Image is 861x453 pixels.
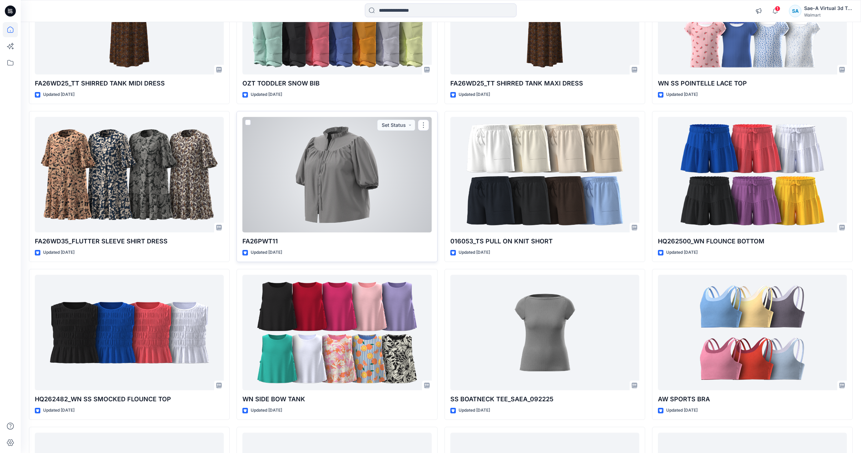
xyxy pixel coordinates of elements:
p: HQ262482_WN SS SMOCKED FLOUNCE TOP [35,394,224,404]
p: 016053_TS PULL ON KNIT SHORT [450,236,639,246]
p: FA26PWT11 [242,236,431,246]
a: AW SPORTS BRA [658,275,847,390]
a: SS BOATNECK TEE_SAEA_092225 [450,275,639,390]
a: WN SIDE BOW TANK [242,275,431,390]
p: Updated [DATE] [251,91,282,98]
p: Updated [DATE] [43,91,74,98]
span: 1 [775,6,780,11]
p: Updated [DATE] [666,249,698,256]
p: Updated [DATE] [459,249,490,256]
p: Updated [DATE] [459,91,490,98]
p: WN SS POINTELLE LACE TOP [658,79,847,88]
p: SS BOATNECK TEE_SAEA_092225 [450,394,639,404]
p: Updated [DATE] [251,407,282,414]
p: Updated [DATE] [43,407,74,414]
p: Updated [DATE] [251,249,282,256]
p: FA26WD25_TT SHIRRED TANK MIDI DRESS [35,79,224,88]
p: OZT TODDLER SNOW BIB [242,79,431,88]
p: Updated [DATE] [43,249,74,256]
p: Updated [DATE] [666,407,698,414]
p: HQ262500_WN FLOUNCE BOTTOM [658,236,847,246]
p: WN SIDE BOW TANK [242,394,431,404]
a: 016053_TS PULL ON KNIT SHORT [450,117,639,232]
div: SA [789,5,801,17]
a: HQ262500_WN FLOUNCE BOTTOM [658,117,847,232]
a: HQ262482_WN SS SMOCKED FLOUNCE TOP [35,275,224,390]
div: Sae-A Virtual 3d Team [804,4,852,12]
a: FA26WD35_FLUTTER SLEEVE SHIRT DRESS [35,117,224,232]
p: Updated [DATE] [666,91,698,98]
p: Updated [DATE] [459,407,490,414]
p: FA26WD25_TT SHIRRED TANK MAXI DRESS [450,79,639,88]
p: AW SPORTS BRA [658,394,847,404]
p: FA26WD35_FLUTTER SLEEVE SHIRT DRESS [35,236,224,246]
a: FA26PWT11 [242,117,431,232]
div: Walmart [804,12,852,18]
